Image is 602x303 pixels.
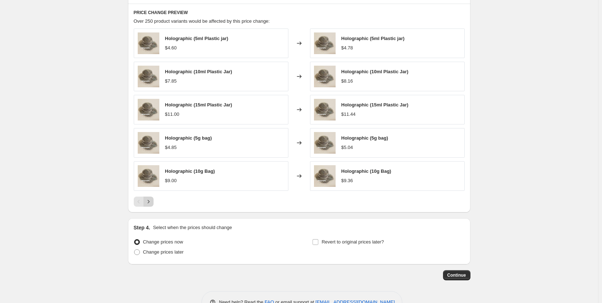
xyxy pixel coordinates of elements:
span: Holographic (5ml Plastic jar) [341,36,405,41]
div: $9.00 [165,177,177,184]
span: Holographic (5g bag) [165,135,212,141]
div: $5.04 [341,144,353,151]
img: Holographic_80x.png [138,99,159,120]
img: Holographic_80x.png [314,132,336,154]
img: Holographic_80x.png [314,99,336,120]
span: Change prices later [143,249,184,255]
nav: Pagination [134,197,154,207]
div: $11.00 [165,111,180,118]
h6: PRICE CHANGE PREVIEW [134,10,465,16]
span: Holographic (5ml Plastic jar) [165,36,229,41]
img: Holographic_80x.png [314,32,336,54]
img: Holographic_80x.png [314,66,336,87]
div: $4.78 [341,44,353,52]
span: Holographic (15ml Plastic Jar) [341,102,408,107]
p: Select when the prices should change [153,224,232,231]
div: $4.60 [165,44,177,52]
button: Next [143,197,154,207]
button: Continue [443,270,470,280]
img: Holographic_80x.png [138,66,159,87]
span: Continue [447,272,466,278]
div: $11.44 [341,111,356,118]
span: Holographic (10g Bag) [341,168,391,174]
span: Holographic (10g Bag) [165,168,215,174]
h2: Step 4. [134,224,150,231]
div: $8.16 [341,78,353,85]
span: Holographic (5g bag) [341,135,388,141]
img: Holographic_80x.png [138,32,159,54]
span: Change prices now [143,239,183,245]
span: Holographic (15ml Plastic Jar) [165,102,232,107]
img: Holographic_80x.png [314,165,336,187]
div: $9.36 [341,177,353,184]
div: $7.85 [165,78,177,85]
span: Holographic (10ml Plastic Jar) [165,69,232,74]
img: Holographic_80x.png [138,165,159,187]
span: Revert to original prices later? [322,239,384,245]
span: Holographic (10ml Plastic Jar) [341,69,408,74]
img: Holographic_80x.png [138,132,159,154]
span: Over 250 product variants would be affected by this price change: [134,18,270,24]
div: $4.85 [165,144,177,151]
